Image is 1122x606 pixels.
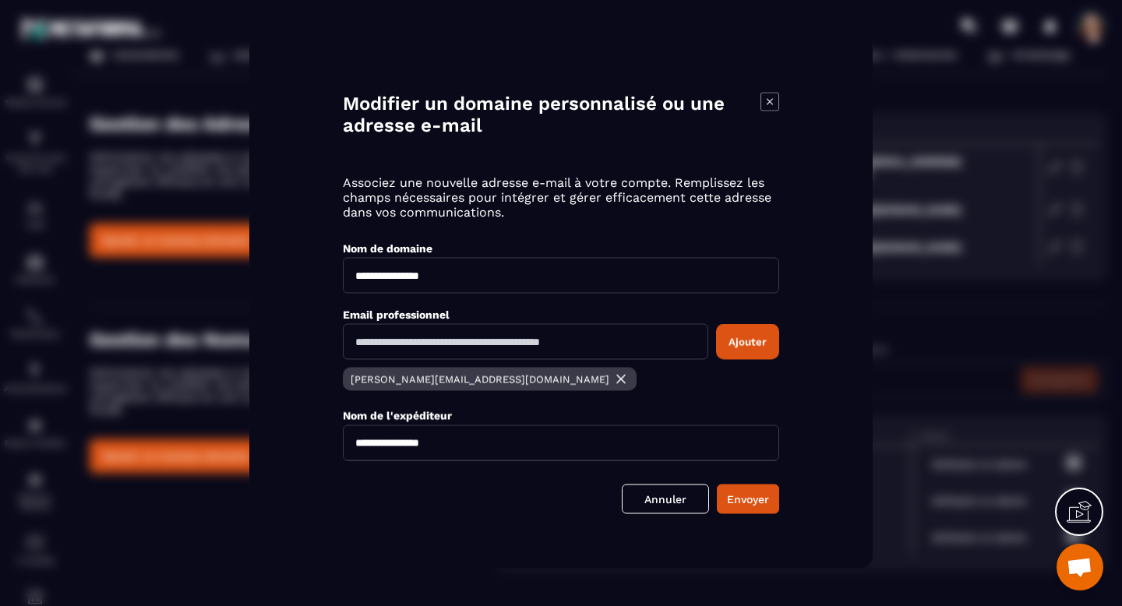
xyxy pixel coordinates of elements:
button: Envoyer [717,484,779,514]
p: [PERSON_NAME][EMAIL_ADDRESS][DOMAIN_NAME] [351,373,609,385]
label: Email professionnel [343,308,450,321]
h4: Modifier un domaine personnalisé ou une adresse e-mail [343,93,760,136]
a: Ouvrir le chat [1057,544,1103,590]
label: Nom de l'expéditeur [343,410,452,422]
button: Ajouter [716,324,779,360]
label: Nom de domaine [343,242,432,255]
a: Annuler [622,484,709,514]
p: Associez une nouvelle adresse e-mail à votre compte. Remplissez les champs nécessaires pour intég... [343,175,779,220]
img: close [613,372,629,387]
